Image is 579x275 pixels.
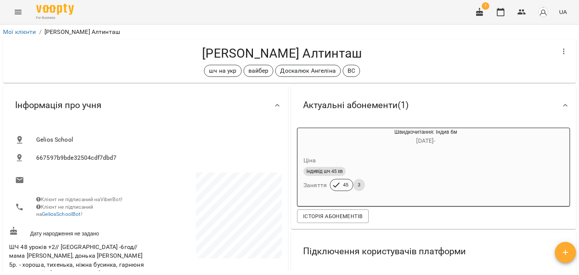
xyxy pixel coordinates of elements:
span: 3 [353,182,365,188]
span: 45 [339,182,353,188]
div: Інформація про учня [3,86,288,125]
p: шч на укр [209,66,236,75]
span: Актуальні абонементи ( 1 ) [303,99,409,111]
h6: Заняття [303,180,327,191]
div: Підключення користувачів платформи [291,232,576,271]
p: [PERSON_NAME] Алтинташ [44,27,120,37]
a: GeliosSchoolBot [42,211,81,217]
div: Швидкочитання: Індив 6м [297,128,334,146]
div: Дату народження не задано [8,225,146,239]
div: Актуальні абонементи(1) [291,86,576,125]
span: UA [559,8,567,16]
button: Історія абонементів [297,209,369,223]
span: For Business [36,15,74,20]
p: Доскалюк Ангеліна [280,66,336,75]
div: Швидкочитання: Індив 6м [334,128,518,146]
h4: [PERSON_NAME] Алтинташ [9,46,555,61]
span: Клієнт не підписаний на ViberBot! [36,196,123,202]
button: Menu [9,3,27,21]
span: [DATE] - [416,137,435,144]
li: / [39,27,41,37]
img: avatar_s.png [538,7,548,17]
p: вайбер [248,66,269,75]
nav: breadcrumb [3,27,576,37]
button: UA [556,5,570,19]
span: індивід шч 45 хв [303,168,346,175]
div: ВС [343,65,360,77]
span: Клієнт не підписаний на ! [36,204,93,217]
p: ВС [348,66,355,75]
h6: Ціна [303,155,316,166]
a: Мої клієнти [3,28,36,35]
button: Швидкочитання: Індив 6м[DATE]- Цінаіндивід шч 45 хвЗаняття453 [297,128,518,200]
span: Історія абонементів [303,212,363,221]
div: шч на укр [204,65,241,77]
div: Доскалюк Ангеліна [275,65,341,77]
span: Інформація про учня [15,99,101,111]
span: Підключення користувачів платформи [303,246,466,257]
span: Gelios School [36,135,276,144]
span: 1 [482,2,489,10]
div: вайбер [244,65,274,77]
span: 667597b9bde32504cdf7dbd7 [36,153,276,162]
img: Voopty Logo [36,4,74,15]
